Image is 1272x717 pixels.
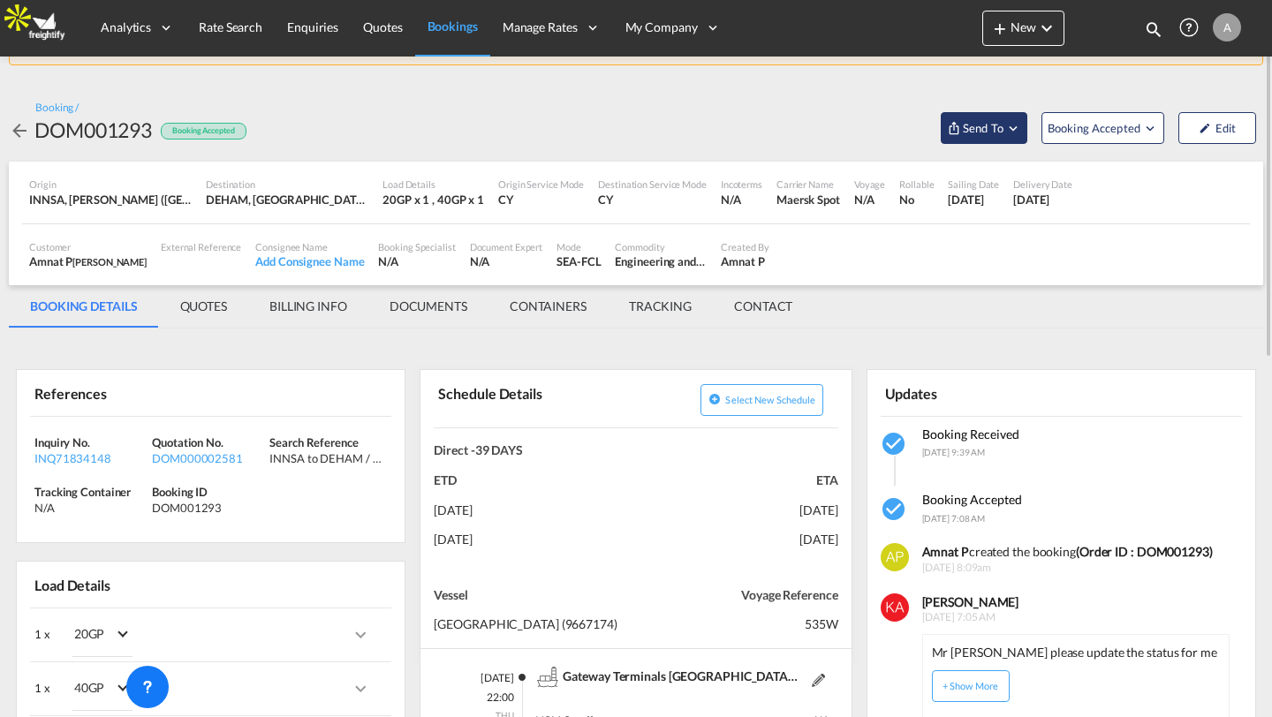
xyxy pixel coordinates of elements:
p: Voyage Reference [636,586,838,604]
p: [DATE] [636,531,838,548]
span: Search Reference [269,435,358,449]
div: Delivery Date [1013,177,1072,191]
p: 22:00 [451,691,513,706]
div: 4 Sep 2025 [948,192,999,208]
md-select: Choose [50,668,146,711]
span: [DATE] 7:08 AM [922,513,986,524]
p: [DATE] [434,502,636,519]
button: Open demo menu [1041,112,1164,144]
md-icon: icon-flickr-after [507,667,528,688]
md-icon: icons/ic_keyboard_arrow_right_black_24px.svg [350,678,371,699]
div: DEHAM, Hamburg, Germany, Western Europe, Europe [206,192,368,208]
p: ETD [434,472,636,489]
div: DOM000002581 [152,450,265,466]
div: Carrier Name [776,177,840,191]
span: [DATE] 8:09am [922,561,1239,576]
span: Tracking Container [34,485,131,499]
span: 39 DAYS [475,442,523,457]
span: Booking ID [152,485,208,499]
span: Gateway Terminals India APMT [563,668,829,683]
div: Mode [556,240,601,253]
div: External Reference [161,240,241,253]
div: Consignee Name [255,240,364,253]
div: N/A [34,500,148,516]
md-tab-item: CONTACT [713,285,814,328]
p: ETA [636,472,838,489]
md-select: Choose [50,614,146,657]
div: Origin [29,177,192,191]
div: No [899,192,934,208]
div: INQ71834148 [34,450,148,466]
div: SEA-FCL [556,253,601,269]
md-tab-item: QUOTES [159,285,248,328]
div: CY [598,192,707,208]
div: References [30,377,208,408]
md-icon: icons/ic_keyboard_arrow_right_black_24px.svg [350,624,371,645]
div: CY [498,192,584,208]
img: zkcMu4AAAAGSURBVAMA4z1DiGYs5K8AAAAASUVORK5CYII= [881,543,909,571]
span: Select new schedule [725,394,815,405]
div: N/A [721,192,741,208]
div: DOM001293 [34,116,152,144]
md-tab-item: CONTAINERS [488,285,608,328]
div: Created By [721,240,768,253]
span: Send To [961,119,1005,137]
div: Amnat P [721,253,768,269]
p: [DATE] [434,531,636,548]
div: 1 x [34,667,211,711]
b: Amnat P [922,544,969,559]
div: N/A [378,253,455,269]
div: Commodity [615,240,707,253]
div: icon-arrow-left [9,116,34,144]
p: Vessel [434,586,636,604]
div: Customer [29,240,147,253]
span: [PERSON_NAME] [72,256,147,268]
p: [DATE] [451,671,513,686]
div: Engineering and Technical Instruction Equipment and Materials (for Air Conditioning, Electronics,... [615,253,707,269]
div: Schedule Details [434,377,632,420]
div: N/A [854,192,885,208]
div: DOM001293 [152,500,265,516]
div: INNSA, Jawaharlal Nehru (Nhava Sheva), India, Indian Subcontinent, Asia Pacific [29,192,192,208]
div: INNSA to DEHAM / 2 Sep 2025 [269,450,382,466]
div: Origin Service Mode [498,177,584,191]
div: created the booking [922,543,1239,561]
b: (Order ID : DOM001293) [1076,544,1213,559]
span: Booking Received [922,426,1019,442]
md-tab-item: TRACKING [608,285,713,328]
div: 1 x [34,613,211,657]
div: Load Details [382,177,484,191]
p: 535W [636,615,838,633]
div: Document Expert [470,240,543,253]
span: Booking Accepted [922,492,1022,507]
span: Quotation No. [152,435,223,449]
b: [PERSON_NAME] [922,594,1019,609]
p: [DATE] [636,502,838,519]
div: Amnat P [29,253,147,269]
p: [GEOGRAPHIC_DATA] (9667174) [434,615,636,633]
md-icon: icon-checkbox-marked-circle [881,495,909,524]
p: Mr [PERSON_NAME] please update the status for me [932,644,1217,661]
span: [DATE] 9:39 AM [922,447,986,457]
md-tab-item: BILLING INFO [248,285,368,328]
button: + Show More [932,670,1010,702]
span: [DATE] 7:05 AM [922,610,1239,625]
img: BbQAAAAGSURBVAMAX9DeeZ7nYKMAAAAASUVORK5CYII= [881,593,909,622]
button: Open demo menu [941,112,1027,144]
div: Maersk Spot [776,192,840,208]
button: icon-pencilEdit [1178,112,1256,144]
div: 20GP x 1 , 40GP x 1 [382,192,484,208]
div: N/A [470,253,543,269]
div: Load Details [30,569,117,600]
div: Sailing Date [948,177,999,191]
div: Add Consignee Name [255,253,364,269]
div: Booking Specialist [378,240,455,253]
md-icon: Edit Details [812,674,825,687]
div: Booking Accepted [161,123,246,140]
md-icon: icon-checkbox-marked-circle [881,430,909,458]
md-icon: icon-arrow-left [9,120,30,141]
md-pagination-wrapper: Use the left and right arrow keys to navigate between tabs [9,285,814,328]
span: Inquiry No. [34,435,90,449]
div: Incoterms [721,177,762,191]
md-icon: icon-plus-circle [708,393,721,405]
